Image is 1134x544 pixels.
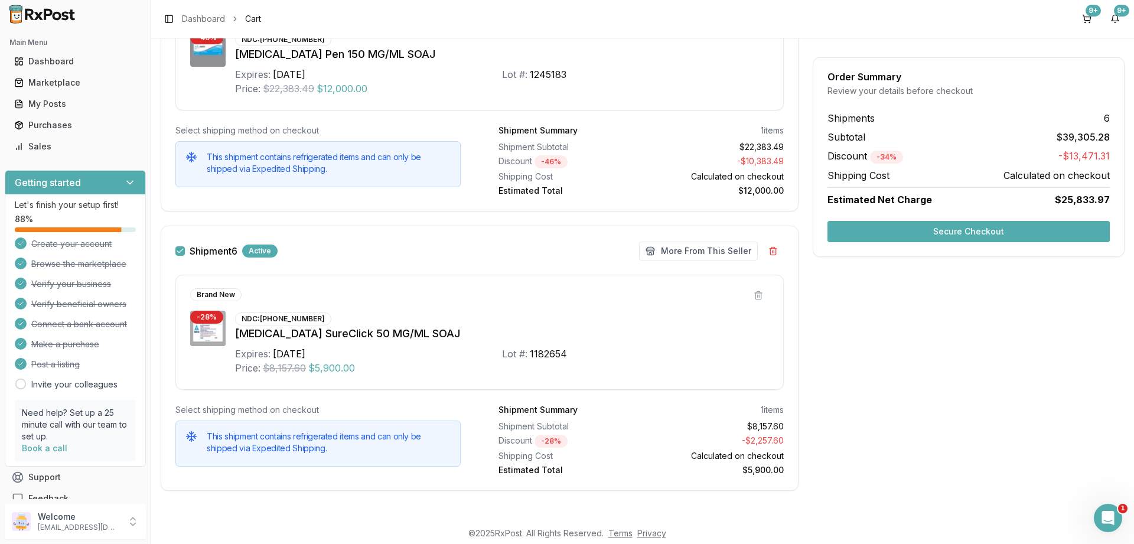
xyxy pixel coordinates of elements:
[19,214,184,237] div: Confirmed everything is going out [DATE] that has been pending
[207,431,451,454] h5: This shipment contains refrigerated items and can only be shipped via Expedited Shipping.
[1094,504,1122,532] iframe: Intercom live chat
[1118,504,1128,513] span: 1
[185,5,207,27] button: Home
[22,324,162,338] div: Rate your conversation
[646,141,784,153] div: $22,383.49
[608,528,633,538] a: Terms
[498,464,637,476] div: Estimated Total
[14,98,136,110] div: My Posts
[9,51,141,72] a: Dashboard
[235,33,331,46] div: NDC: [PHONE_NUMBER]
[827,194,932,206] span: Estimated Net Charge
[57,15,147,27] p: The team can also help
[530,67,566,82] div: 1245183
[9,207,194,245] div: Confirmed everything is going out [DATE] that has been pending
[498,450,637,462] div: Shipping Cost
[31,258,126,270] span: Browse the marketplace
[498,421,637,432] div: Shipment Subtotal
[190,246,237,256] label: Shipment 6
[761,125,784,136] div: 1 items
[646,421,784,432] div: $8,157.60
[31,278,111,290] span: Verify your business
[112,347,128,363] span: Great
[308,361,355,375] span: $5,900.00
[34,6,53,25] img: Profile image for Roxy
[190,311,226,346] img: Enbrel SureClick 50 MG/ML SOAJ
[190,311,223,324] div: - 28 %
[14,56,136,67] div: Dashboard
[51,51,201,62] div: joined the conversation
[31,318,127,330] span: Connect a bank account
[203,382,221,401] button: Send a message…
[498,404,578,416] div: Shipment Summary
[245,13,261,25] span: Cart
[646,464,784,476] div: $5,900.00
[28,493,69,504] span: Feedback
[235,347,271,361] div: Expires:
[5,488,146,509] button: Feedback
[9,115,141,136] a: Purchases
[1055,193,1110,207] span: $25,833.97
[31,338,99,350] span: Make a purchase
[57,6,80,15] h1: Roxy
[5,467,146,488] button: Support
[1058,149,1110,164] span: -$13,471.31
[646,155,784,168] div: - $10,383.49
[5,52,146,71] button: Dashboard
[190,288,242,301] div: Brand New
[827,72,1110,82] div: Order Summary
[56,347,73,363] span: Bad
[235,361,260,375] div: Price:
[9,72,141,93] a: Marketplace
[9,136,141,157] a: Sales
[498,171,637,183] div: Shipping Cost
[1003,168,1110,183] span: Calculated on checkout
[235,325,769,342] div: [MEDICAL_DATA] SureClick 50 MG/ML SOAJ
[182,13,225,25] a: Dashboard
[5,95,146,113] button: My Posts
[18,387,28,396] button: Emoji picker
[235,67,271,82] div: Expires:
[19,83,184,199] div: [MEDICAL_DATA] placed on 09/17 already contacted pharmacy. [MEDICAL_DATA] submitted on 09/18 they...
[12,512,31,531] img: User avatar
[535,155,568,168] div: - 46 %
[5,5,80,24] img: RxPost Logo
[498,435,637,448] div: Discount
[182,13,261,25] nav: breadcrumb
[235,312,331,325] div: NDC: [PHONE_NUMBER]
[9,273,227,312] div: Roxy says…
[9,93,141,115] a: My Posts
[37,386,47,396] button: Gif picker
[31,298,126,310] span: Verify beneficial owners
[1077,9,1096,28] button: 9+
[1057,130,1110,144] span: $39,305.28
[502,347,527,361] div: Lot #:
[14,77,136,89] div: Marketplace
[535,435,568,448] div: - 28 %
[35,51,47,63] img: Profile image for Manuel
[242,245,278,258] div: Active
[1106,9,1125,28] button: 9+
[10,362,226,382] textarea: Message…
[498,141,637,153] div: Shipment Subtotal
[207,151,451,175] h5: This shipment contains refrigerated items and can only be shipped via Expedited Shipping.
[15,199,136,211] p: Let's finish your setup first!
[5,116,146,135] button: Purchases
[38,511,120,523] p: Welcome
[502,67,527,82] div: Lot #:
[498,155,637,168] div: Discount
[139,347,156,363] span: Amazing
[646,185,784,197] div: $12,000.00
[22,407,129,442] p: Need help? Set up a 25 minute call with our team to set up.
[31,379,118,390] a: Invite your colleagues
[9,49,227,76] div: Manuel says…
[15,175,81,190] h3: Getting started
[5,73,146,92] button: Marketplace
[317,82,367,96] span: $12,000.00
[761,404,784,416] div: 1 items
[646,435,784,448] div: - $2,257.60
[9,273,194,311] div: Help [PERSON_NAME] understand how they’re doing:
[646,450,784,462] div: Calculated on checkout
[9,38,141,47] h2: Main Menu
